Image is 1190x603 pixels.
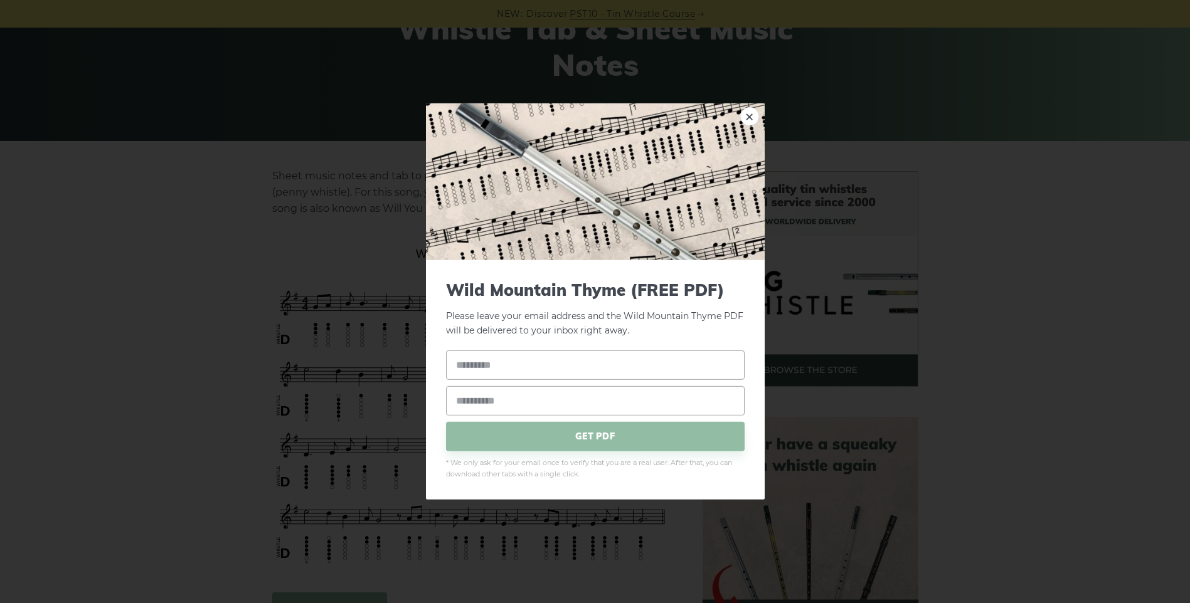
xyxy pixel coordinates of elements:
span: Wild Mountain Thyme (FREE PDF) [446,280,745,300]
a: × [740,107,759,126]
p: Please leave your email address and the Wild Mountain Thyme PDF will be delivered to your inbox r... [446,280,745,338]
img: Tin Whistle Tab Preview [426,103,765,260]
span: GET PDF [446,421,745,451]
span: * We only ask for your email once to verify that you are a real user. After that, you can downloa... [446,457,745,480]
